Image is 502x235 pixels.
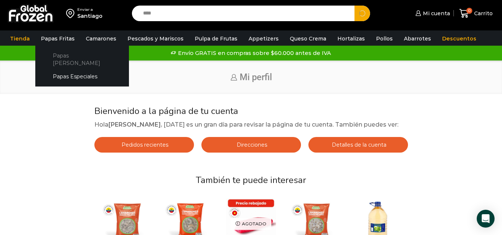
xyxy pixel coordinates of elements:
a: 0 Carrito [457,5,495,22]
a: Pollos [372,32,396,46]
p: Hola , [DATE] es un gran día para revisar la página de tu cuenta. También puedes ver: [94,120,408,130]
span: Detalles de la cuenta [330,141,386,148]
div: Enviar a [77,7,103,12]
a: Appetizers [245,32,282,46]
a: Mi cuenta [414,6,450,21]
img: address-field-icon.svg [66,7,77,20]
a: Abarrotes [400,32,435,46]
a: Pescados y Mariscos [124,32,187,46]
span: Carrito [472,10,493,17]
button: Search button [354,6,370,21]
a: Papas [PERSON_NAME] [43,49,122,70]
span: También te puede interesar [196,174,306,186]
a: Papas Fritas [37,32,78,46]
a: Tienda [6,32,33,46]
span: 0 [466,8,472,14]
p: Agotado [230,218,272,230]
a: Descuentos [438,32,480,46]
span: Mi cuenta [421,10,450,17]
span: Bienvenido a la página de tu cuenta [94,105,238,117]
span: Direcciones [235,141,267,148]
span: Mi perfil [240,72,272,82]
a: Papas Especiales [43,70,122,84]
span: Pedidos recientes [120,141,168,148]
a: Pedidos recientes [94,137,194,153]
a: Camarones [82,32,120,46]
a: Direcciones [201,137,301,153]
a: Pulpa de Frutas [191,32,241,46]
div: Santiago [77,12,103,20]
strong: [PERSON_NAME] [109,121,161,128]
a: Detalles de la cuenta [308,137,408,153]
div: Open Intercom Messenger [477,210,495,228]
a: Queso Crema [286,32,330,46]
a: Hortalizas [334,32,369,46]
